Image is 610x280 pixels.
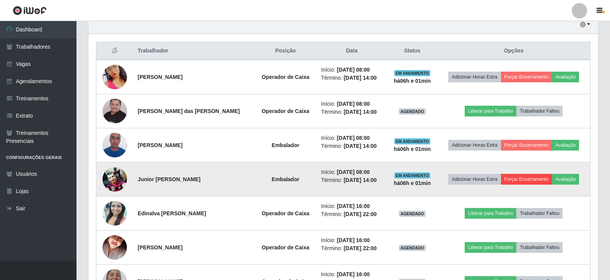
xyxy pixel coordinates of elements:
strong: Junior [PERSON_NAME] [138,176,200,182]
li: Início: [321,134,383,142]
li: Início: [321,100,383,108]
strong: [PERSON_NAME] das [PERSON_NAME] [138,108,240,114]
time: [DATE] 16:00 [337,203,370,209]
li: Término: [321,244,383,252]
span: EM ANDAMENTO [394,70,431,76]
strong: há 06 h e 01 min [394,146,431,152]
button: Trabalhador Faltou [516,106,563,116]
li: Início: [321,236,383,244]
th: Opções [438,42,590,60]
strong: Edinalva [PERSON_NAME] [138,210,206,216]
img: 1673461881907.jpeg [102,226,127,269]
li: Início: [321,168,383,176]
button: Trabalhador Faltou [516,208,563,219]
strong: [PERSON_NAME] [138,244,182,251]
time: [DATE] 14:00 [344,177,377,183]
th: Status [387,42,438,60]
strong: [PERSON_NAME] [138,74,182,80]
th: Posição [254,42,316,60]
button: Avaliação [552,72,579,82]
button: Adicionar Horas Extra [448,174,501,185]
span: AGENDADO [399,211,426,217]
button: Adicionar Horas Extra [448,72,501,82]
time: [DATE] 08:00 [337,67,370,73]
li: Término: [321,74,383,82]
time: [DATE] 22:00 [344,245,377,251]
strong: Operador de Caixa [262,74,309,80]
button: Avaliação [552,140,579,151]
button: Forçar Encerramento [501,140,552,151]
button: Forçar Encerramento [501,174,552,185]
span: AGENDADO [399,245,426,251]
button: Liberar para Trabalho [465,208,516,219]
time: [DATE] 14:00 [344,143,377,149]
span: AGENDADO [399,108,426,115]
li: Início: [321,270,383,278]
time: [DATE] 08:00 [337,169,370,175]
strong: Operador de Caixa [262,108,309,114]
img: 1650687338616.jpeg [102,192,127,235]
button: Adicionar Horas Extra [448,140,501,151]
img: 1725629352832.jpeg [102,84,127,138]
li: Início: [321,66,383,74]
button: Liberar para Trabalho [465,242,516,253]
span: EM ANDAMENTO [394,138,431,144]
li: Término: [321,176,383,184]
time: [DATE] 08:00 [337,135,370,141]
li: Término: [321,108,383,116]
button: Liberar para Trabalho [465,106,516,116]
time: [DATE] 14:00 [344,75,377,81]
img: CoreUI Logo [13,6,47,15]
strong: Operador de Caixa [262,210,309,216]
li: Término: [321,142,383,150]
span: EM ANDAMENTO [394,172,431,178]
strong: Embalador [272,176,299,182]
strong: Embalador [272,142,299,148]
time: [DATE] 22:00 [344,211,377,217]
time: [DATE] 14:00 [344,109,377,115]
strong: [PERSON_NAME] [138,142,182,148]
time: [DATE] 16:00 [337,271,370,277]
img: 1743039429439.jpeg [102,55,127,99]
button: Trabalhador Faltou [516,242,563,253]
time: [DATE] 08:00 [337,101,370,107]
li: Início: [321,202,383,210]
time: [DATE] 16:00 [337,237,370,243]
button: Forçar Encerramento [501,72,552,82]
th: Data [317,42,387,60]
strong: há 06 h e 01 min [394,180,431,186]
img: 1747155708946.jpeg [102,167,127,191]
th: Trabalhador [133,42,254,60]
img: 1728497043228.jpeg [102,129,127,161]
strong: há 06 h e 01 min [394,78,431,84]
strong: Operador de Caixa [262,244,309,251]
button: Avaliação [552,174,579,185]
li: Término: [321,210,383,218]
